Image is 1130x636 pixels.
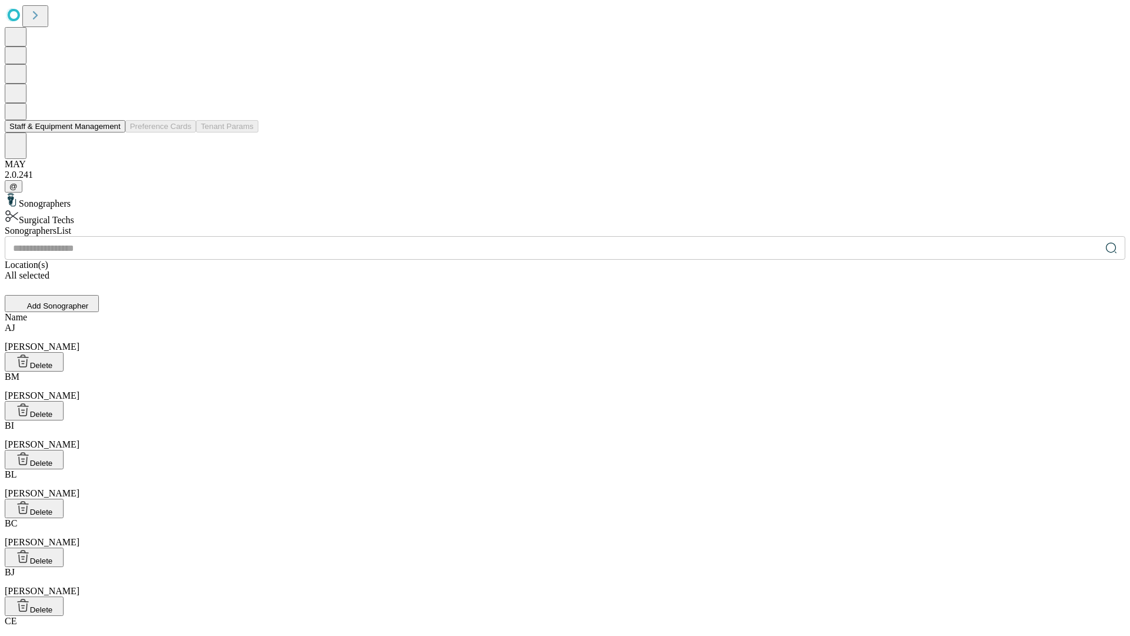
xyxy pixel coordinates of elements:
[30,361,53,370] span: Delete
[5,270,1125,281] div: All selected
[5,295,99,312] button: Add Sonographer
[30,459,53,468] span: Delete
[5,372,19,382] span: BM
[5,567,1125,597] div: [PERSON_NAME]
[5,372,1125,401] div: [PERSON_NAME]
[5,170,1125,180] div: 2.0.241
[5,226,1125,236] div: Sonographers List
[5,548,64,567] button: Delete
[125,120,196,132] button: Preference Cards
[30,556,53,565] span: Delete
[5,420,1125,450] div: [PERSON_NAME]
[196,120,258,132] button: Tenant Params
[5,120,125,132] button: Staff & Equipment Management
[5,352,64,372] button: Delete
[9,182,18,191] span: @
[5,420,14,430] span: BI
[5,450,64,469] button: Delete
[5,209,1125,226] div: Surgical Techs
[5,180,22,193] button: @
[30,508,53,516] span: Delete
[5,159,1125,170] div: MAY
[27,302,88,310] span: Add Sonographer
[5,260,48,270] span: Location(s)
[5,312,1125,323] div: Name
[5,567,15,577] span: BJ
[30,410,53,419] span: Delete
[5,518,1125,548] div: [PERSON_NAME]
[5,616,16,626] span: CE
[5,401,64,420] button: Delete
[5,323,1125,352] div: [PERSON_NAME]
[5,193,1125,209] div: Sonographers
[5,518,17,528] span: BC
[5,469,1125,499] div: [PERSON_NAME]
[5,499,64,518] button: Delete
[5,597,64,616] button: Delete
[5,469,16,479] span: BL
[5,323,15,333] span: AJ
[30,605,53,614] span: Delete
